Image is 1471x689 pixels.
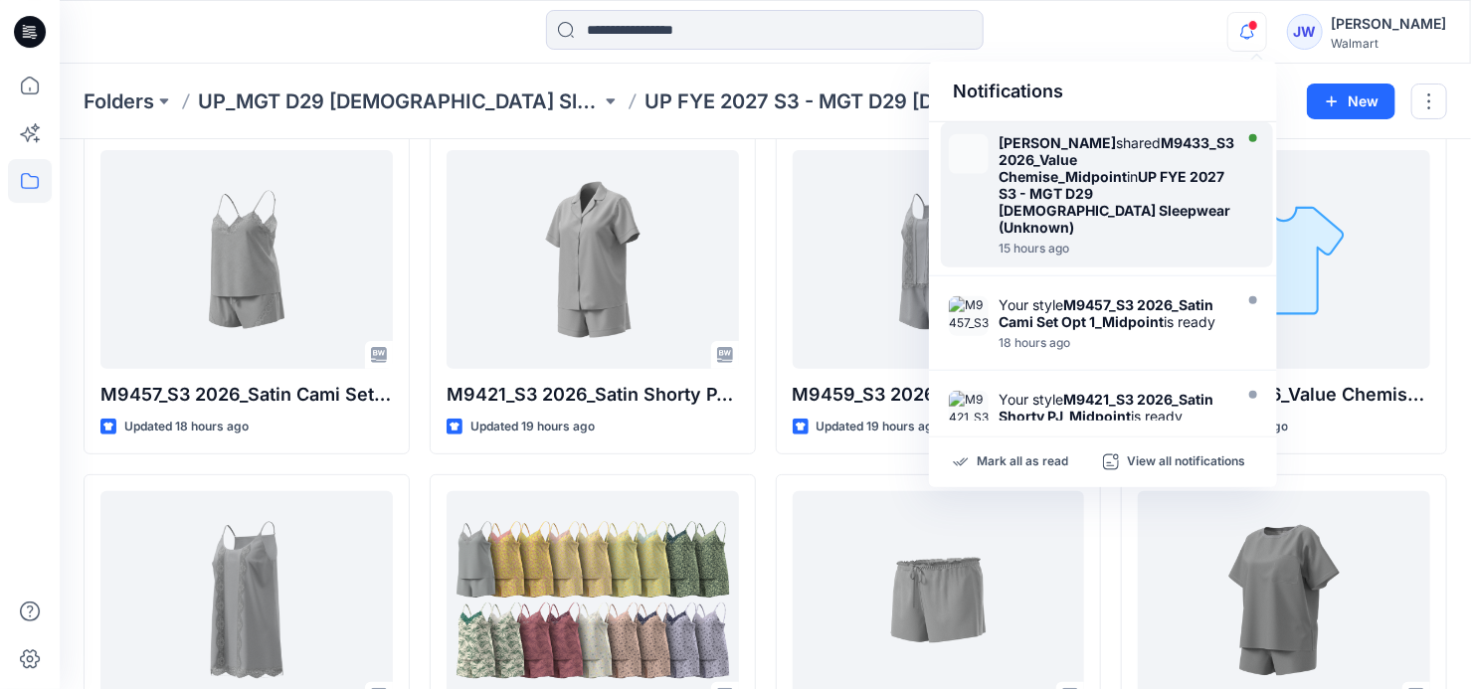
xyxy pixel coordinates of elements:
strong: M9421_S3 2026_Satin Shorty PJ_Midpoint [999,391,1213,425]
strong: M9457_S3 2026_Satin Cami Set Opt 1_Midpoint [999,296,1213,330]
div: [PERSON_NAME] [1331,12,1446,36]
div: Tuesday, September 23, 2025 22:52 [999,336,1227,350]
a: M9459_S3 2026_Satin Cami Set Opt 2_Midpoint [793,150,1085,369]
div: shared in [999,134,1234,236]
div: Wednesday, September 24, 2025 02:41 [999,242,1234,256]
strong: M9433_S3 2026_Value Chemise_Midpoint [999,134,1234,185]
div: Your style is ready [999,296,1227,330]
p: M9421_S3 2026_Satin Shorty PJ_Midpoint [447,381,739,409]
img: M9433_S3 2026_Value Chemise_Midpoint [949,134,989,174]
div: JW [1287,14,1323,50]
img: M9421_S3 2026_Satin Shorty PJ_Midpoint [949,391,989,431]
p: M9433_S3 2026_Value Chemise_Midpoint [1138,381,1430,409]
p: Updated 19 hours ago [470,417,595,437]
p: UP FYE 2027 S3 - MGT D29 [DEMOGRAPHIC_DATA] Sleepwear [644,87,1047,115]
p: M9459_S3 2026_Satin Cami Set Opt 2_Midpoint [793,381,1085,409]
p: Updated 19 hours ago [817,417,941,437]
p: M9457_S3 2026_Satin Cami Set Opt 1_Midpoint [100,381,393,409]
div: Walmart [1331,36,1446,51]
p: Mark all as read [977,453,1068,471]
div: Your style is ready [999,391,1227,425]
div: Notifications [929,62,1277,122]
a: Folders [84,87,154,115]
a: M9433_S3 2026_Value Chemise_Midpoint [1138,150,1430,369]
button: New [1307,84,1395,119]
p: View all notifications [1127,453,1245,471]
p: Updated 18 hours ago [124,417,249,437]
a: UP_MGT D29 [DEMOGRAPHIC_DATA] Sleep [198,87,601,115]
strong: UP FYE 2027 S3 - MGT D29 [DEMOGRAPHIC_DATA] Sleepwear (Unknown) [999,168,1230,236]
a: M9421_S3 2026_Satin Shorty PJ_Midpoint [447,150,739,369]
strong: [PERSON_NAME] [999,134,1116,151]
img: M9457_S3 2026_Satin Cami Set Opt 1_Midpoint [949,296,989,336]
a: M9457_S3 2026_Satin Cami Set Opt 1_Midpoint [100,150,393,369]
